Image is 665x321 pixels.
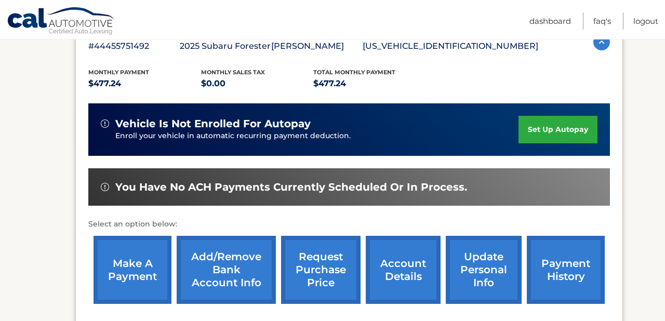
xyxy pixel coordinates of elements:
[593,34,610,50] img: accordion-active.svg
[366,236,441,304] a: account details
[518,116,597,143] a: set up autopay
[363,39,538,53] p: [US_VEHICLE_IDENTIFICATION_NUMBER]
[88,39,180,53] p: #44455751492
[115,117,311,130] span: vehicle is not enrolled for autopay
[633,12,658,30] a: Logout
[593,12,611,30] a: FAQ's
[88,218,610,231] p: Select an option below:
[115,181,467,194] span: You have no ACH payments currently scheduled or in process.
[177,236,276,304] a: Add/Remove bank account info
[101,183,109,191] img: alert-white.svg
[271,39,363,53] p: [PERSON_NAME]
[88,76,201,91] p: $477.24
[180,39,271,53] p: 2025 Subaru Forester
[527,236,605,304] a: payment history
[115,130,518,142] p: Enroll your vehicle in automatic recurring payment deduction.
[281,236,361,304] a: request purchase price
[313,69,395,76] span: Total Monthly Payment
[201,76,314,91] p: $0.00
[94,236,171,304] a: make a payment
[313,76,426,91] p: $477.24
[529,12,571,30] a: Dashboard
[446,236,522,304] a: update personal info
[88,69,149,76] span: Monthly Payment
[101,119,109,128] img: alert-white.svg
[201,69,265,76] span: Monthly sales Tax
[7,7,116,37] a: Cal Automotive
